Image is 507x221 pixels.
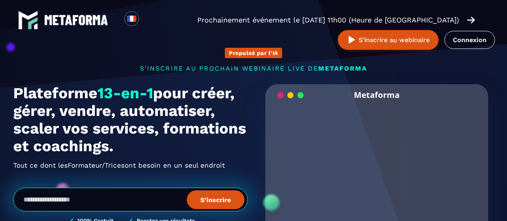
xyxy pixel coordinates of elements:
[347,35,357,45] img: play
[13,84,248,155] h1: Plateforme pour créer, gérer, vendre, automatiser, scaler vos services, formations et coachings.
[277,91,304,99] img: loading
[354,84,400,105] h2: Metaforma
[271,105,483,211] video: Your browser does not support the video tag.
[318,65,367,72] span: METAFORMA
[187,190,244,209] button: S’inscrire
[18,10,38,30] img: logo
[13,159,248,172] h2: Tout ce dont les ont besoin en un seul endroit
[197,14,459,26] p: Prochainement événement le [DATE] 11h00 (Heure de [GEOGRAPHIC_DATA])
[467,16,475,24] img: arrow-right
[444,31,495,49] a: Connexion
[13,65,494,72] p: s'inscrire au prochain webinaire live de
[338,30,438,50] button: S’inscrire au webinaire
[44,15,108,25] img: logo
[68,159,125,172] span: Formateur/Trices
[146,15,152,25] input: Search for option
[97,84,153,102] span: 13-en-1
[127,14,137,24] img: fr
[139,11,159,29] div: Search for option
